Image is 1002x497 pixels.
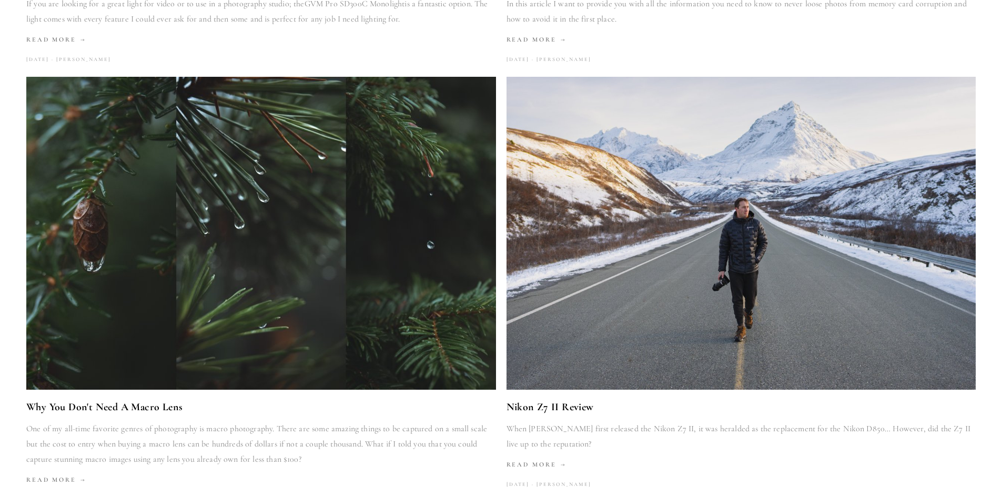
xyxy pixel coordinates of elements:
a: Why You Don't Need A Macro Lens [26,398,496,416]
span: Read More [26,476,86,483]
a: [PERSON_NAME] [49,53,111,67]
span: Read More [507,461,566,468]
a: Read More [507,32,976,47]
time: [DATE] [507,478,529,492]
span: Read More [26,36,86,43]
p: One of my all-time favorite genres of photography is macro photography. There are some amazing th... [26,421,496,466]
a: [PERSON_NAME] [529,478,591,492]
img: Why You Don't Need A Macro Lens [11,77,512,390]
a: Read More [507,457,976,472]
a: Read More [26,472,496,488]
time: [DATE] [26,53,49,67]
a: Read More [26,32,496,47]
time: [DATE] [507,53,529,67]
a: Nikon Z7 II Review [507,398,976,416]
a: [PERSON_NAME] [529,53,591,67]
p: When [PERSON_NAME] first released the Nikon Z7 II, it was heralded as the replacement for the Nik... [507,421,976,452]
span: Read More [507,36,566,43]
